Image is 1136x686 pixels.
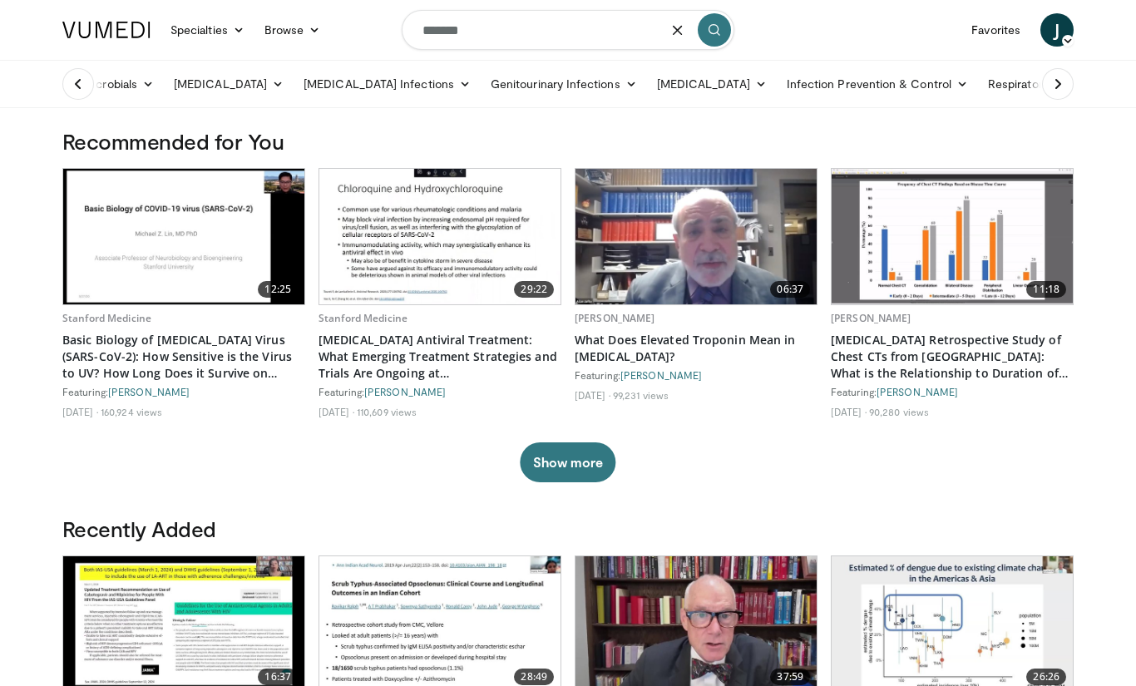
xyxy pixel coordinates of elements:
[319,385,561,398] div: Featuring:
[364,386,446,397] a: [PERSON_NAME]
[877,386,958,397] a: [PERSON_NAME]
[831,405,867,418] li: [DATE]
[258,281,298,298] span: 12:25
[319,311,407,325] a: Stanford Medicine
[831,311,911,325] a: [PERSON_NAME]
[294,67,481,101] a: [MEDICAL_DATA] Infections
[254,13,331,47] a: Browse
[319,169,561,304] img: f07580cd-e9a1-40f8-9fb1-f14d1a9704d8.620x360_q85_upscale.jpg
[62,311,151,325] a: Stanford Medicine
[258,669,298,685] span: 16:37
[62,332,305,382] a: Basic Biology of [MEDICAL_DATA] Virus (SARS-CoV-2): How Sensitive is the Virus to UV? How Long Do...
[831,385,1074,398] div: Featuring:
[63,169,304,304] img: e1ef609c-e6f9-4a06-a5f9-e4860df13421.620x360_q85_upscale.jpg
[575,169,817,304] img: 98daf78a-1d22-4ebe-927e-10afe95ffd94.620x360_q85_upscale.jpg
[357,405,417,418] li: 110,609 views
[62,516,1074,542] h3: Recently Added
[575,332,817,365] a: What Does Elevated Troponin Mean in [MEDICAL_DATA]?
[108,386,190,397] a: [PERSON_NAME]
[319,405,354,418] li: [DATE]
[402,10,734,50] input: Search topics, interventions
[514,281,554,298] span: 29:22
[101,405,162,418] li: 160,924 views
[647,67,777,101] a: [MEDICAL_DATA]
[62,405,98,418] li: [DATE]
[161,13,254,47] a: Specialties
[575,368,817,382] div: Featuring:
[1026,669,1066,685] span: 26:26
[319,169,561,304] a: 29:22
[1026,281,1066,298] span: 11:18
[978,67,1133,101] a: Respiratory Infections
[575,169,817,304] a: 06:37
[319,332,561,382] a: [MEDICAL_DATA] Antiviral Treatment: What Emerging Treatment Strategies and Trials Are Ongoing at ...
[831,332,1074,382] a: [MEDICAL_DATA] Retrospective Study of Chest CTs from [GEOGRAPHIC_DATA]: What is the Relationship ...
[832,169,1073,304] a: 11:18
[613,388,669,402] li: 99,231 views
[869,405,929,418] li: 90,280 views
[62,385,305,398] div: Featuring:
[164,67,294,101] a: [MEDICAL_DATA]
[62,22,151,38] img: VuMedi Logo
[62,128,1074,155] h3: Recommended for You
[520,442,615,482] button: Show more
[777,67,978,101] a: Infection Prevention & Control
[575,311,655,325] a: [PERSON_NAME]
[961,13,1030,47] a: Favorites
[514,669,554,685] span: 28:49
[575,388,610,402] li: [DATE]
[481,67,647,101] a: Genitourinary Infections
[620,369,702,381] a: [PERSON_NAME]
[832,169,1073,304] img: c2eb46a3-50d3-446d-a553-a9f8510c7760.620x360_q85_upscale.jpg
[1040,13,1074,47] a: J
[770,669,810,685] span: 37:59
[63,169,304,304] a: 12:25
[770,281,810,298] span: 06:37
